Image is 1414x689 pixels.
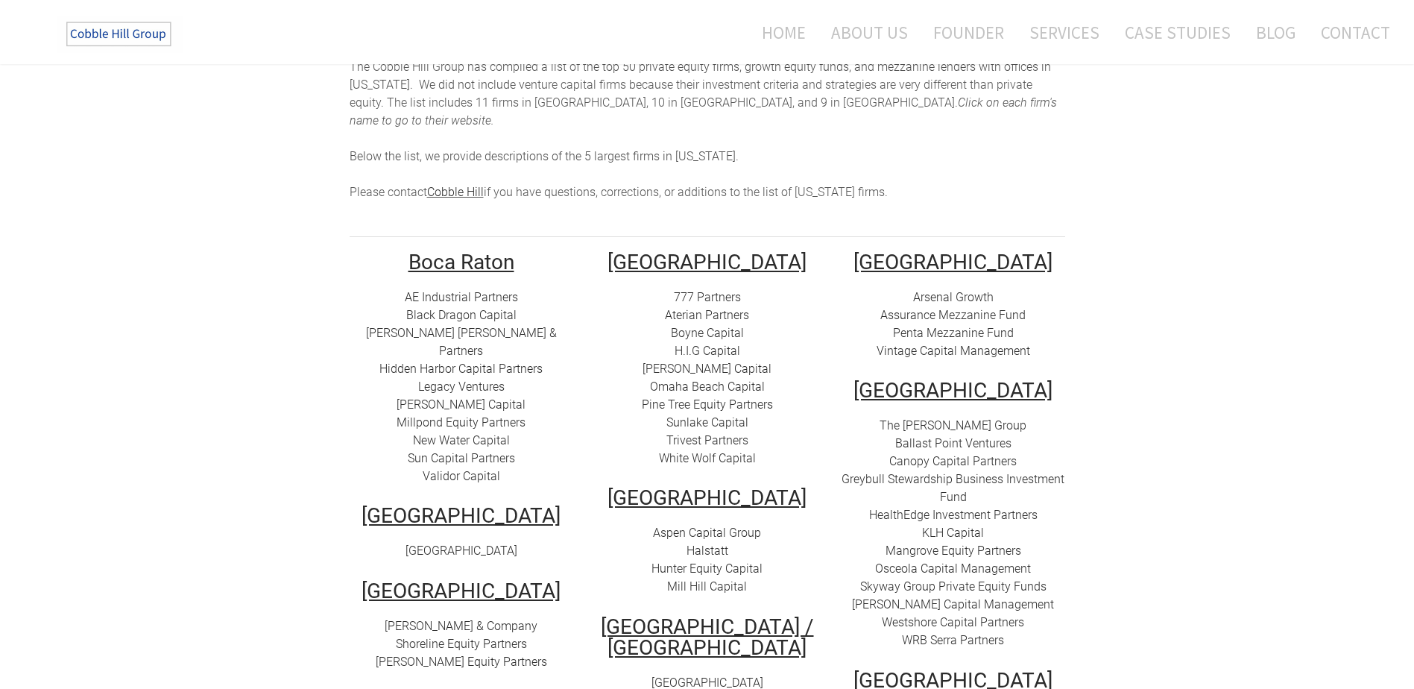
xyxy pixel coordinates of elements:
[405,290,518,304] a: AE Industrial Partners
[366,326,557,358] a: [PERSON_NAME] [PERSON_NAME] & Partners
[869,508,1038,522] a: HealthEdge Investment Partners
[820,13,919,52] a: About Us
[642,397,773,412] a: Pine Tree Equity Partners
[842,472,1064,504] a: Greybull Stewardship Business Investment Fund
[643,362,771,376] a: [PERSON_NAME] Capital
[675,344,740,358] a: H.I.G Capital
[607,250,807,274] u: [GEOGRAPHIC_DATA]
[397,397,525,412] a: [PERSON_NAME] Capital
[1310,13,1390,52] a: Contact
[880,308,1026,322] a: Assurance Mezzanine Fund
[423,469,500,483] a: Validor Capital
[1018,13,1111,52] a: Services
[667,579,747,594] a: Mill Hill Capital
[650,380,765,394] a: Omaha Beach Capital
[739,13,817,52] a: Home
[385,619,537,633] a: [PERSON_NAME] & Company
[671,326,744,340] a: Boyne Capital
[57,16,183,53] img: The Cobble Hill Group LLC
[1114,13,1242,52] a: Case Studies
[362,503,561,528] u: [GEOGRAPHIC_DATA]
[922,13,1015,52] a: Founder
[687,544,728,558] a: Halstatt
[379,362,543,376] a: Hidden Harbor Capital Partners
[880,418,1026,432] a: The [PERSON_NAME] Group
[350,78,1032,110] span: enture capital firms because their investment criteria and strategies are very different than pri...
[427,185,484,199] a: Cobble Hill
[396,637,527,651] a: Shoreline Equity Partners
[882,615,1024,629] a: Westshore Capital Partners
[408,451,515,465] a: Sun Capital Partners
[350,185,888,199] span: Please contact if you have questions, corrections, or additions to the list of [US_STATE] firms.
[860,579,1047,594] a: Skyway Group Private Equity Funds
[853,378,1052,403] u: [GEOGRAPHIC_DATA]
[406,308,517,322] a: Black Dragon Capital
[376,655,547,669] a: [PERSON_NAME] Equity Partners
[875,561,1031,576] a: Osceola Capital Management
[902,633,1004,647] a: WRB Serra Partners
[607,485,807,510] u: [GEOGRAPHIC_DATA]
[913,290,994,304] a: Arsenal Growth
[413,433,510,447] a: New Water Capital
[666,415,748,430] a: Sunlake Capital
[893,326,1014,340] a: Penta Mezzanine Fund
[895,436,1011,450] a: Ballast Point Ventures
[350,95,1057,128] em: Click on each firm's name to go to their website.
[886,544,1021,558] a: ​Mangrove Equity Partners
[853,250,1052,274] u: ​[GEOGRAPHIC_DATA]
[666,433,748,447] a: Trivest Partners
[601,614,814,660] u: [GEOGRAPHIC_DATA] / [GEOGRAPHIC_DATA]
[877,344,1030,358] a: Vintage Capital Management
[362,579,561,603] u: [GEOGRAPHIC_DATA]
[653,526,761,540] a: Aspen Capital Group
[350,60,587,74] span: The Cobble Hill Group has compiled a list of t
[922,526,984,540] span: ​​
[651,561,763,576] a: Hunter Equity Capital
[418,380,505,394] a: Legacy Ventures
[397,415,525,430] a: Millpond Equity Partners
[659,451,756,465] a: White Wolf Capital
[665,308,749,322] a: Aterian Partners
[350,58,1065,201] div: he top 50 private equity firms, growth equity funds, and mezzanine lenders with offices in [US_ST...
[1245,13,1307,52] a: Blog
[674,290,741,304] a: 777 Partners
[889,454,1017,468] a: Canopy Capital Partners
[408,250,514,274] u: Boca Raton
[405,544,517,558] a: [GEOGRAPHIC_DATA]
[852,597,1054,611] a: [PERSON_NAME] Capital Management
[922,526,984,540] a: KLH Capital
